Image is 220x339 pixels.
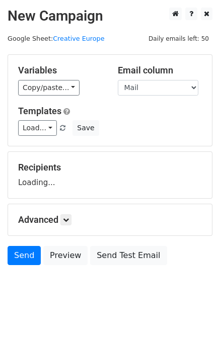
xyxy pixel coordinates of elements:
[90,246,167,265] a: Send Test Email
[18,162,202,188] div: Loading...
[18,65,103,76] h5: Variables
[145,35,212,42] a: Daily emails left: 50
[18,162,202,173] h5: Recipients
[8,35,105,42] small: Google Sheet:
[145,33,212,44] span: Daily emails left: 50
[8,8,212,25] h2: New Campaign
[18,80,80,96] a: Copy/paste...
[18,120,57,136] a: Load...
[53,35,104,42] a: Creative Europe
[18,106,61,116] a: Templates
[18,214,202,225] h5: Advanced
[8,246,41,265] a: Send
[118,65,202,76] h5: Email column
[72,120,99,136] button: Save
[43,246,88,265] a: Preview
